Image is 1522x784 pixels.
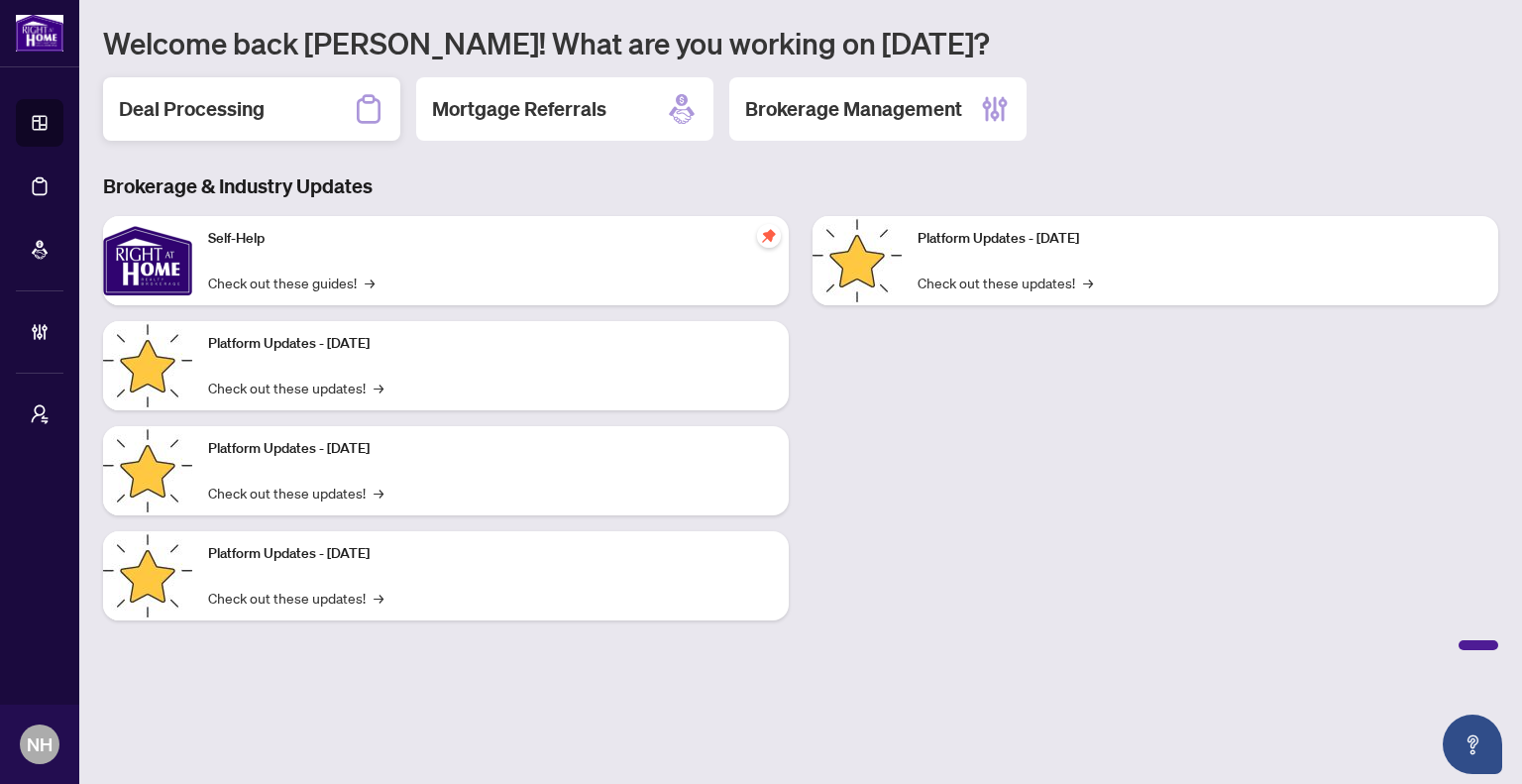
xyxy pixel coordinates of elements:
[103,24,1498,61] h1: Welcome back [PERSON_NAME]! What are you working on [DATE]?
[16,15,63,52] img: logo
[1083,272,1093,293] span: →
[374,482,383,504] span: →
[757,224,781,248] span: pushpin
[1443,715,1502,774] button: Open asap
[813,216,902,305] img: Platform Updates - June 23, 2025
[208,377,383,398] a: Check out these updates!→
[103,216,192,305] img: Self-Help
[27,730,53,758] span: NH
[208,438,773,460] p: Platform Updates - [DATE]
[119,95,265,123] h2: Deal Processing
[374,587,383,609] span: →
[208,543,773,565] p: Platform Updates - [DATE]
[208,333,773,355] p: Platform Updates - [DATE]
[745,95,962,123] h2: Brokerage Management
[103,321,192,410] img: Platform Updates - September 16, 2025
[103,531,192,620] img: Platform Updates - July 8, 2025
[103,426,192,515] img: Platform Updates - July 21, 2025
[365,272,375,293] span: →
[208,272,375,293] a: Check out these guides!→
[208,228,773,250] p: Self-Help
[432,95,606,123] h2: Mortgage Referrals
[918,228,1482,250] p: Platform Updates - [DATE]
[103,172,1498,200] h3: Brokerage & Industry Updates
[208,482,383,504] a: Check out these updates!→
[30,404,50,424] span: user-switch
[374,377,383,398] span: →
[208,587,383,609] a: Check out these updates!→
[918,272,1093,293] a: Check out these updates!→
